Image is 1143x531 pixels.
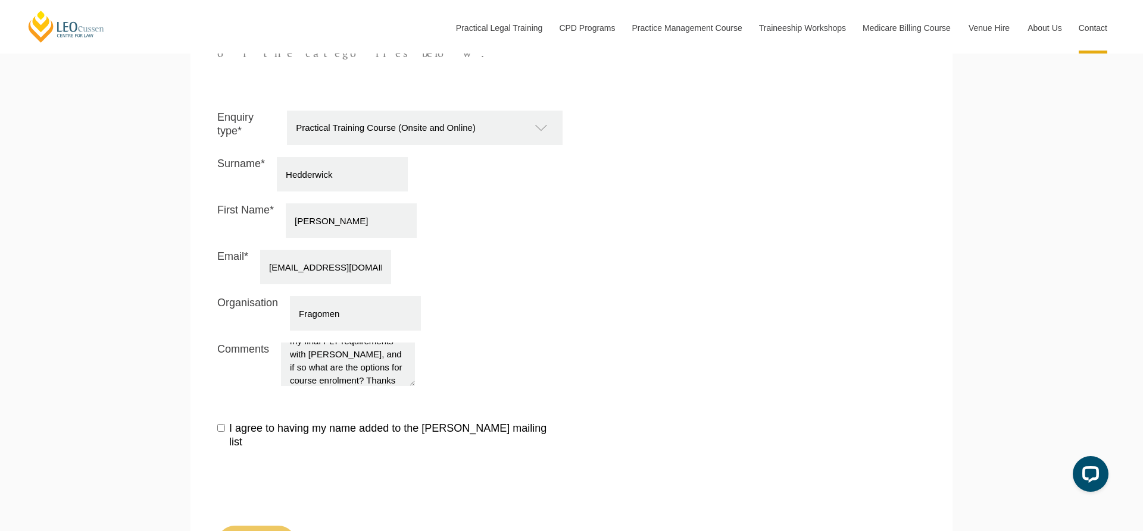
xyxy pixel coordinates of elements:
[217,12,502,59] p: To help us direct your enquiry to the right person, please select one of the categories below.
[217,343,269,383] label: Comments
[750,2,854,54] a: Traineeship Workshops
[217,424,225,432] input: I agree to having my name added to the [PERSON_NAME] mailing list
[217,111,275,142] label: Enquiry type*
[550,2,623,54] a: CPD Programs
[960,2,1019,54] a: Venue Hire
[1070,2,1116,54] a: Contact
[217,296,278,328] label: Organisation
[1063,451,1113,501] iframe: LiveChat chat widget
[623,2,750,54] a: Practice Management Course
[217,250,248,281] label: Email*
[854,2,960,54] a: Medicare Billing Course
[217,422,563,450] label: I agree to having my name added to the [PERSON_NAME] mailing list
[217,157,265,188] label: Surname*
[27,10,106,43] a: [PERSON_NAME] Centre for Law
[217,467,398,514] iframe: reCAPTCHA
[1019,2,1070,54] a: About Us
[217,203,274,235] label: First Name*
[447,2,551,54] a: Practical Legal Training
